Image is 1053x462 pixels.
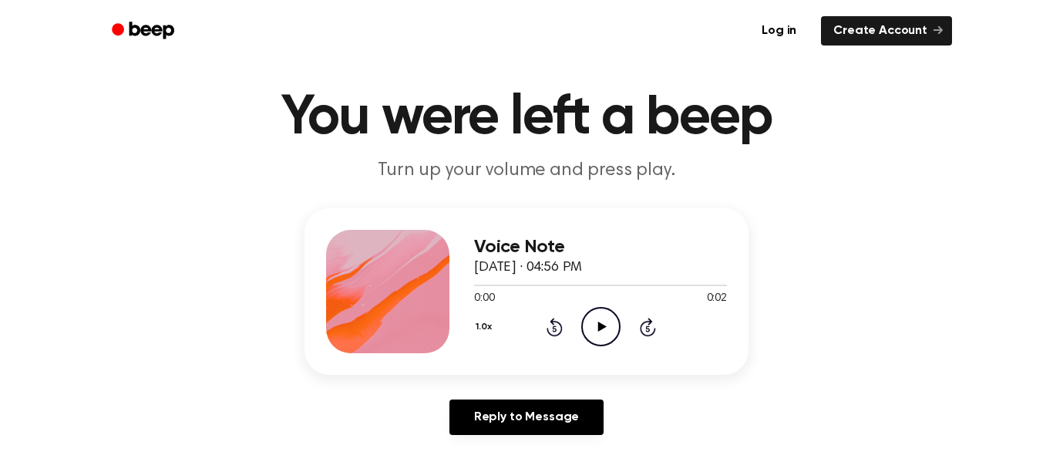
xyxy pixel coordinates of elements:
[746,13,812,49] a: Log in
[230,158,823,184] p: Turn up your volume and press play.
[132,90,921,146] h1: You were left a beep
[101,16,188,46] a: Beep
[707,291,727,307] span: 0:02
[474,291,494,307] span: 0:00
[474,237,727,258] h3: Voice Note
[821,16,952,46] a: Create Account
[474,261,582,275] span: [DATE] · 04:56 PM
[474,314,497,340] button: 1.0x
[449,400,604,435] a: Reply to Message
